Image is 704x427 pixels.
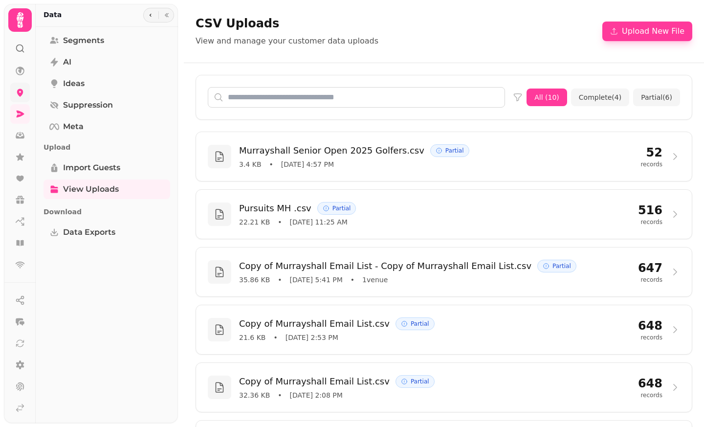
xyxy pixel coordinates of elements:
button: Partial(6) [633,89,680,106]
p: 516 [638,202,662,218]
p: records [638,218,662,226]
span: 3.4 [239,159,262,169]
span: • [269,159,273,169]
span: 1 venue [362,275,388,285]
span: Data Exports [63,226,115,238]
span: [DATE] 4:57 PM [281,159,334,169]
div: Partial [396,375,435,388]
button: Upload New File [602,22,692,41]
span: Suppression [63,99,113,111]
span: Segments [63,35,104,46]
nav: Tabs [36,27,178,423]
span: KB [259,391,270,399]
p: 52 [640,145,662,160]
h3: Pursuits MH .csv [239,202,311,215]
span: KB [259,218,270,226]
p: records [638,391,662,399]
span: View Uploads [63,183,119,195]
p: 647 [638,260,662,276]
span: AI [63,56,71,68]
span: KB [250,160,261,168]
span: [DATE] 11:25 AM [290,217,348,227]
p: records [638,334,662,341]
a: AI [44,52,170,72]
div: Partial [396,317,435,330]
span: • [278,390,282,400]
div: Partial [317,202,356,215]
a: View Uploads [44,180,170,199]
span: Meta [63,121,84,133]
span: [DATE] 5:41 PM [290,275,343,285]
p: 648 [638,376,662,391]
a: Ideas [44,74,170,93]
p: Download [44,203,170,221]
h2: Data [44,10,62,20]
a: Segments [44,31,170,50]
h3: Copy of Murrayshall Email List - Copy of Murrayshall Email List.csv [239,259,531,273]
span: 21.6 [239,333,265,342]
h3: Copy of Murrayshall Email List.csv [239,375,390,388]
p: records [638,276,662,284]
span: KB [259,276,270,284]
span: 35.86 [239,275,270,285]
span: • [273,333,277,342]
a: Import Guests [44,158,170,178]
span: • [278,217,282,227]
div: Partial [537,260,576,272]
button: Complete(4) [571,89,629,106]
p: View and manage your customer data uploads [196,35,378,47]
span: • [278,275,282,285]
a: Data Exports [44,223,170,242]
h1: CSV Uploads [196,16,378,31]
span: 22.21 [239,217,270,227]
span: • [351,275,354,285]
span: 32.36 [239,390,270,400]
span: Import Guests [63,162,120,174]
button: All (10) [527,89,567,106]
a: Meta [44,117,170,136]
p: 648 [638,318,662,334]
h3: Murrayshall Senior Open 2025 Golfers.csv [239,144,424,157]
h3: Copy of Murrayshall Email List.csv [239,317,390,331]
div: Partial [430,144,469,157]
span: Ideas [63,78,85,90]
p: records [640,160,662,168]
span: [DATE] 2:08 PM [290,390,343,400]
a: Suppression [44,95,170,115]
span: [DATE] 2:53 PM [286,333,338,342]
span: KB [254,334,265,341]
p: Upload [44,138,170,156]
